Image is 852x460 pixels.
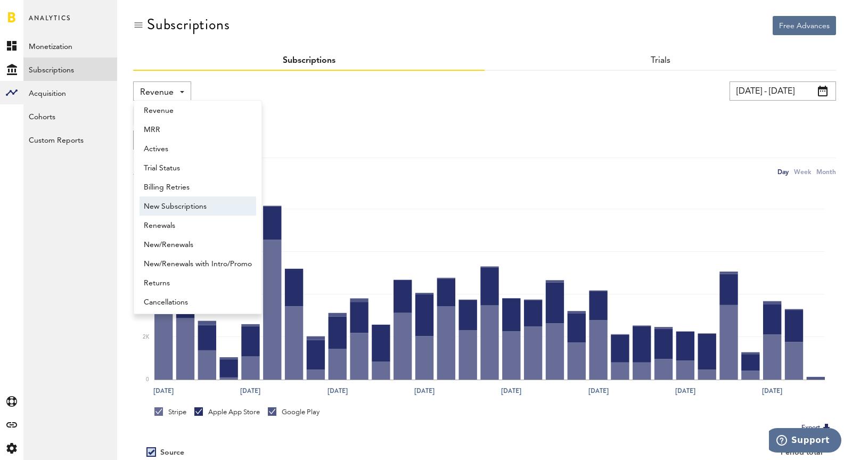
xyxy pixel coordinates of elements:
a: New/Renewals [140,235,256,254]
a: Monetization [23,34,117,57]
div: Apple App Store [194,407,260,417]
a: MRR [140,120,256,139]
a: Cancellations [140,292,256,311]
text: [DATE] [414,386,435,396]
span: MRR [144,121,252,139]
div: Google Play [268,407,319,417]
div: Source [160,448,184,457]
text: 2K [143,334,150,340]
span: Trial Status [144,159,252,177]
text: [DATE] [153,386,174,396]
a: New/Renewals with Intro/Promo [140,254,256,273]
div: Period total [498,448,823,457]
a: New Subscriptions [140,196,256,216]
text: [DATE] [675,386,695,396]
a: Custom Reports [23,128,117,151]
text: 0 [146,377,149,382]
div: Week [794,166,811,177]
span: New Subscriptions [144,198,252,216]
a: Billing Retries [140,177,256,196]
text: [DATE] [588,386,609,396]
span: Cancellations [144,293,252,311]
button: Add Filter [133,106,180,125]
div: Month [816,166,836,177]
span: New/Renewals with Intro/Promo [144,255,252,273]
span: Billing Retries [144,178,252,196]
button: Export [798,421,836,435]
a: Returns [140,273,256,292]
a: Cohorts [23,104,117,128]
span: Revenue [144,102,252,120]
a: Subscriptions [283,56,335,65]
a: Subscriptions [23,57,117,81]
span: Renewals [144,217,252,235]
span: Actives [144,140,252,158]
iframe: Opens a widget where you can find more information [769,428,841,455]
button: Free Advances [773,16,836,35]
a: Actives [140,139,256,158]
img: Export [820,422,833,434]
a: Revenue [140,101,256,120]
div: Subscriptions [147,16,230,33]
span: Analytics [29,12,71,34]
span: New/Renewals [144,236,252,254]
a: Trials [651,56,670,65]
a: Acquisition [23,81,117,104]
text: [DATE] [762,386,782,396]
a: Trial Status [140,158,256,177]
span: Revenue [140,84,174,102]
text: [DATE] [327,386,348,396]
text: [DATE] [240,386,260,396]
text: [DATE] [501,386,521,396]
a: Renewals [140,216,256,235]
div: Stripe [154,407,186,417]
div: Day [777,166,789,177]
span: Returns [144,274,252,292]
